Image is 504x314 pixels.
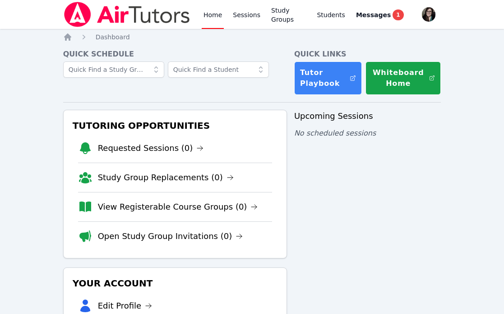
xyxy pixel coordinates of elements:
[63,2,191,27] img: Air Tutors
[365,61,441,95] button: Whiteboard Home
[71,275,279,291] h3: Your Account
[63,49,287,60] h4: Quick Schedule
[98,171,234,184] a: Study Group Replacements (0)
[393,9,403,20] span: 1
[71,117,279,134] h3: Tutoring Opportunities
[294,129,376,137] span: No scheduled sessions
[294,61,362,95] a: Tutor Playbook
[98,142,204,155] a: Requested Sessions (0)
[98,230,243,243] a: Open Study Group Invitations (0)
[98,300,153,312] a: Edit Profile
[168,61,269,78] input: Quick Find a Student
[96,33,130,42] a: Dashboard
[98,201,258,213] a: View Registerable Course Groups (0)
[294,110,441,122] h3: Upcoming Sessions
[96,33,130,41] span: Dashboard
[63,33,441,42] nav: Breadcrumb
[63,61,164,78] input: Quick Find a Study Group
[356,10,391,19] span: Messages
[294,49,441,60] h4: Quick Links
